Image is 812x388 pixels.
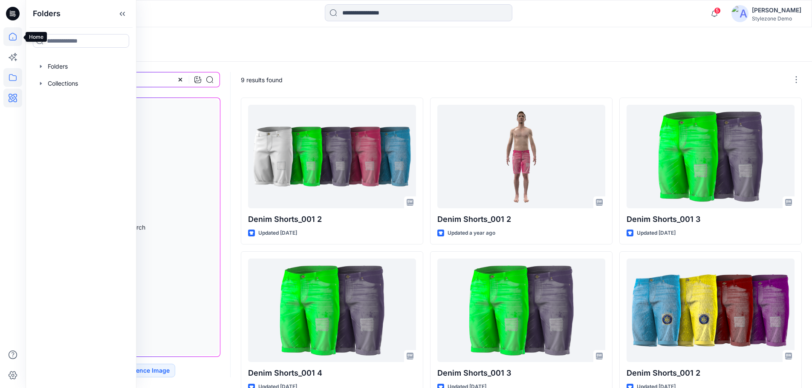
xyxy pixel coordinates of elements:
a: Denim Shorts_001 2 [627,259,795,362]
div: Stylezone Demo [752,15,801,22]
p: Denim Shorts_001 2 [248,213,416,225]
a: Denim Shorts_001 3 [437,259,605,362]
img: avatar [731,5,748,22]
a: Denim Shorts_001 3 [627,105,795,208]
p: Denim Shorts_001 2 [627,367,795,379]
p: Updated [DATE] [637,229,676,238]
p: Denim Shorts_001 4 [248,367,416,379]
p: Denim Shorts_001 2 [437,213,605,225]
div: [PERSON_NAME] [752,5,801,15]
p: Updated [DATE] [258,229,297,238]
p: 9 results found [241,75,283,84]
span: 5 [714,7,721,14]
p: Updated a year ago [448,229,495,238]
a: Denim Shorts_001 2 [437,105,605,208]
a: Denim Shorts_001 4 [248,259,416,362]
p: Denim Shorts_001 3 [627,213,795,225]
p: Denim Shorts_001 3 [437,367,605,379]
a: Denim Shorts_001 2 [248,105,416,208]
